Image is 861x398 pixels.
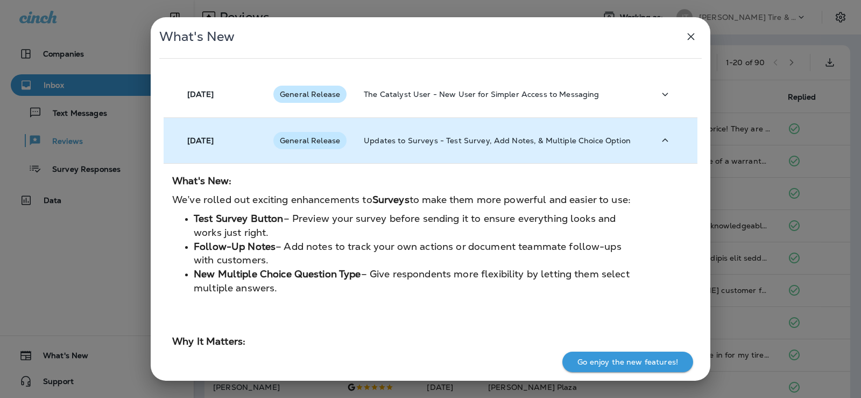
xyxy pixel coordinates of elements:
button: Go enjoy the new features! [562,352,693,372]
strong: New Multiple Choice Question Type [194,268,361,280]
span: – Preview your survey before sending it to ensure everything looks and works just right. [194,212,616,239]
span: to make them more powerful and easier to use: [410,193,631,206]
span: We’ve rolled out exciting enhancements to [172,193,372,206]
strong: Test Survey Button [194,212,284,225]
strong: Why It Matters: [172,335,245,347]
p: Updates to Surveys - Test Survey, Add Notes, & Multiple Choice Option [364,136,637,145]
strong: Surveys [372,193,410,206]
span: General Release [273,90,347,99]
span: What's New [159,29,235,45]
p: [DATE] [187,90,214,99]
span: General Release [273,136,347,145]
p: Go enjoy the new features! [577,358,678,366]
p: The Catalyst User - New User for Simpler Access to Messaging [364,90,637,99]
strong: What's New: [172,174,232,187]
p: [DATE] [187,136,214,145]
span: – Add notes to track your own actions or document teammate follow-ups with customers. [194,240,622,267]
span: – Give respondents more flexibility by letting them select multiple answers. [194,268,630,294]
strong: Follow-Up Notes [194,240,276,253]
